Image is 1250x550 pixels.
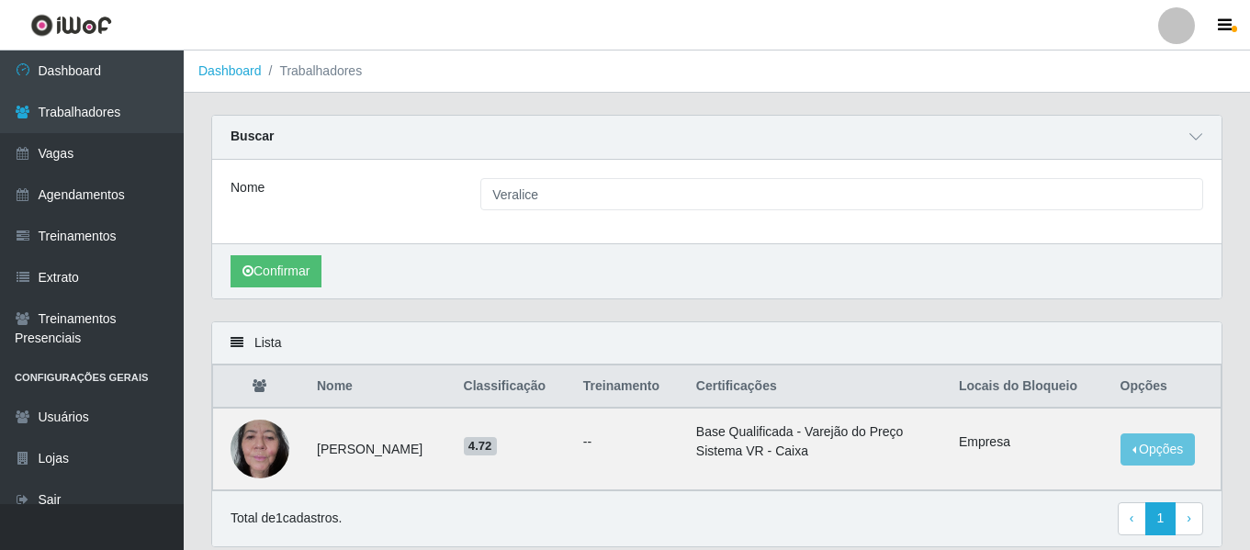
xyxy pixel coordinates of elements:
[1187,511,1191,525] span: ›
[948,365,1109,409] th: Locais do Bloqueio
[685,365,948,409] th: Certificações
[464,437,497,455] span: 4.72
[231,410,289,488] img: 1653915171723.jpeg
[212,322,1222,365] div: Lista
[1175,502,1203,535] a: Next
[1118,502,1203,535] nav: pagination
[1145,502,1177,535] a: 1
[696,422,937,442] li: Base Qualificada - Varejão do Preço
[453,365,572,409] th: Classificação
[231,129,274,143] strong: Buscar
[306,408,453,490] td: [PERSON_NAME]
[1130,511,1134,525] span: ‹
[1120,433,1196,466] button: Opções
[959,432,1098,452] li: Empresa
[480,178,1203,210] input: Digite o Nome...
[231,178,265,197] label: Nome
[1118,502,1146,535] a: Previous
[583,432,674,452] ul: --
[262,62,363,81] li: Trabalhadores
[231,509,342,528] p: Total de 1 cadastros.
[30,14,112,37] img: CoreUI Logo
[198,63,262,78] a: Dashboard
[231,255,321,287] button: Confirmar
[1109,365,1222,409] th: Opções
[184,51,1250,93] nav: breadcrumb
[572,365,685,409] th: Treinamento
[306,365,453,409] th: Nome
[696,442,937,461] li: Sistema VR - Caixa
